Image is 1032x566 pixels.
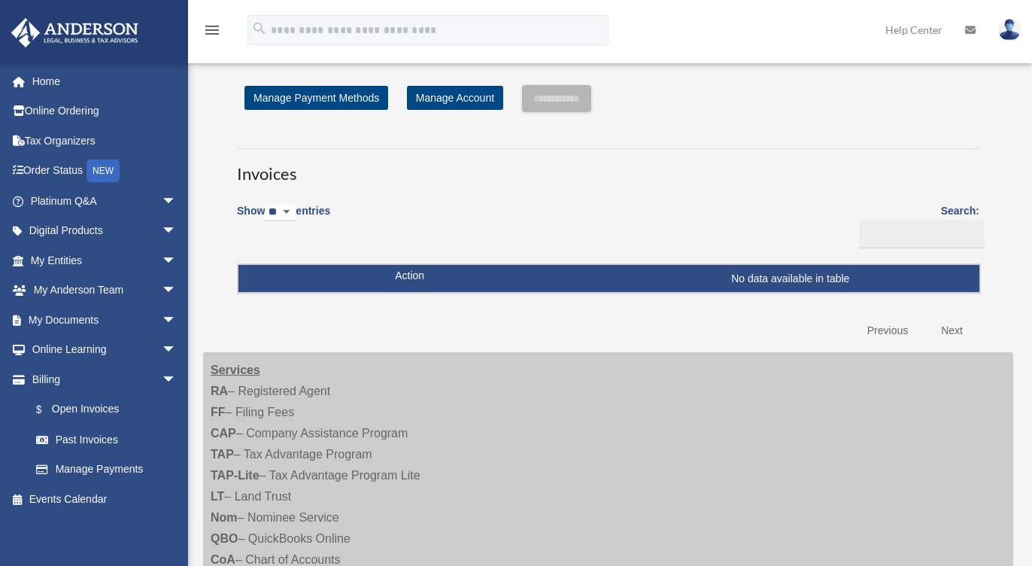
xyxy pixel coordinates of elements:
strong: QBO [211,532,238,545]
a: My Anderson Teamarrow_drop_down [11,275,199,306]
a: My Entitiesarrow_drop_down [11,245,199,275]
strong: FF [211,406,226,418]
strong: LT [211,490,224,503]
strong: Nom [211,511,238,524]
strong: Services [211,364,260,376]
td: No data available in table [238,265,979,294]
a: Platinum Q&Aarrow_drop_down [11,186,199,216]
i: search [251,20,268,37]
img: Anderson Advisors Platinum Portal [7,18,143,47]
strong: CAP [211,427,236,440]
strong: RA [211,385,228,397]
img: User Pic [998,19,1021,41]
a: Previous [856,315,919,346]
a: My Documentsarrow_drop_down [11,305,199,335]
a: Past Invoices [21,424,192,455]
span: arrow_drop_down [162,275,192,306]
a: Manage Payment Methods [244,86,388,110]
span: arrow_drop_down [162,335,192,366]
label: Search: [854,202,979,248]
label: Show entries [237,202,330,236]
a: Online Ordering [11,96,199,126]
div: NEW [87,160,120,182]
a: Manage Payments [21,455,192,485]
span: arrow_drop_down [162,364,192,395]
span: arrow_drop_down [162,186,192,217]
i: menu [203,21,221,39]
strong: CoA [211,553,235,566]
a: Digital Productsarrow_drop_down [11,216,199,246]
a: Next [930,315,974,346]
input: Search: [859,220,985,248]
strong: TAP [211,448,234,461]
h3: Invoices [237,148,979,186]
span: arrow_drop_down [162,245,192,276]
a: Order StatusNEW [11,156,199,187]
a: Tax Organizers [11,126,199,156]
a: $Open Invoices [21,394,184,425]
span: arrow_drop_down [162,216,192,247]
a: Manage Account [407,86,503,110]
a: Events Calendar [11,484,199,514]
a: Online Learningarrow_drop_down [11,335,199,365]
strong: TAP-Lite [211,469,260,482]
span: arrow_drop_down [162,305,192,336]
a: Billingarrow_drop_down [11,364,192,394]
span: $ [44,400,52,419]
a: Home [11,66,199,96]
a: menu [203,26,221,39]
select: Showentries [265,204,296,221]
